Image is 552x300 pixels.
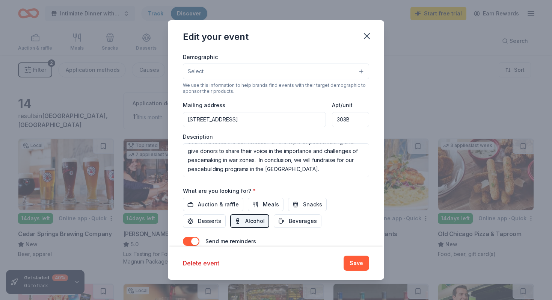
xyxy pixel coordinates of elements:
input: Enter a US address [183,112,326,127]
span: Select [188,67,204,76]
button: Snacks [288,198,327,211]
button: Beverages [274,214,321,228]
span: Snacks [303,200,322,209]
span: Meals [263,200,279,209]
button: Auction & raffle [183,198,243,211]
label: Demographic [183,53,218,61]
button: Delete event [183,259,219,268]
span: Alcohol [245,217,265,226]
button: Meals [248,198,284,211]
span: Auction & raffle [198,200,239,209]
span: Beverages [289,217,317,226]
label: Send me reminders [205,238,256,244]
button: Alcohol [230,214,269,228]
label: Apt/unit [332,102,353,109]
label: Mailing address [183,102,225,109]
input: # [332,112,369,127]
textarea: Partners Relief & Development is hosting an intimate dinner for our local major donors to fundrai... [183,143,369,177]
button: Save [344,256,369,271]
div: Edit your event [183,31,249,43]
div: We use this information to help brands find events with their target demographic to sponsor their... [183,82,369,94]
button: Desserts [183,214,226,228]
label: What are you looking for? [183,187,256,195]
p: Email me reminders of donor application deadlines [205,246,331,255]
button: Select [183,64,369,79]
label: Description [183,133,213,141]
span: Desserts [198,217,221,226]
